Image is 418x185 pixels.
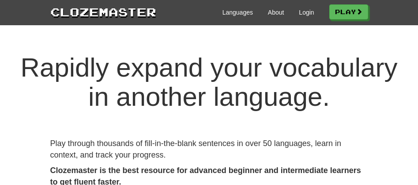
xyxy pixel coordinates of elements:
[50,4,156,20] a: Clozemaster
[268,8,284,17] a: About
[50,138,368,161] p: Play through thousands of fill-in-the-blank sentences in over 50 languages, learn in context, and...
[222,8,253,17] a: Languages
[299,8,314,17] a: Login
[329,4,368,19] a: Play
